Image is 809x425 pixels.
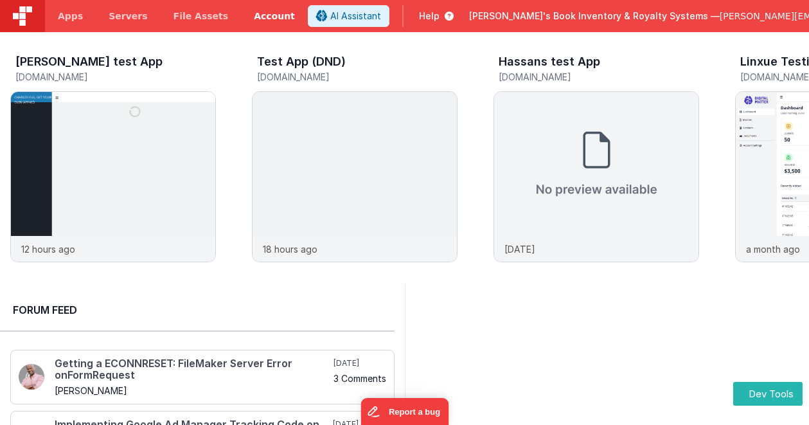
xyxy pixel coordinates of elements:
button: Dev Tools [733,382,803,406]
h5: [DOMAIN_NAME] [257,72,458,82]
h5: 3 Comments [333,374,386,383]
span: AI Assistant [330,10,381,23]
h2: Forum Feed [13,302,382,318]
p: [DATE] [504,242,535,256]
h3: [PERSON_NAME] test App [15,55,163,68]
span: File Assets [173,10,229,23]
p: 18 hours ago [263,242,317,256]
p: a month ago [746,242,800,256]
h5: [DATE] [333,358,386,368]
button: AI Assistant [308,5,389,27]
h5: [DOMAIN_NAME] [499,72,699,82]
h3: Test App (DND) [257,55,346,68]
h3: Hassans test App [499,55,600,68]
span: Help [419,10,440,23]
a: Getting a ECONNRESET: FileMaker Server Error onFormRequest [PERSON_NAME] [DATE] 3 Comments [10,350,395,404]
span: Apps [58,10,83,23]
img: 411_2.png [19,364,44,390]
h5: [PERSON_NAME] [55,386,331,395]
span: Servers [109,10,147,23]
h5: [DOMAIN_NAME] [15,72,216,82]
iframe: Marker.io feedback button [360,398,449,425]
h4: Getting a ECONNRESET: FileMaker Server Error onFormRequest [55,358,331,381]
span: [PERSON_NAME]'s Book Inventory & Royalty Systems — [469,10,720,23]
